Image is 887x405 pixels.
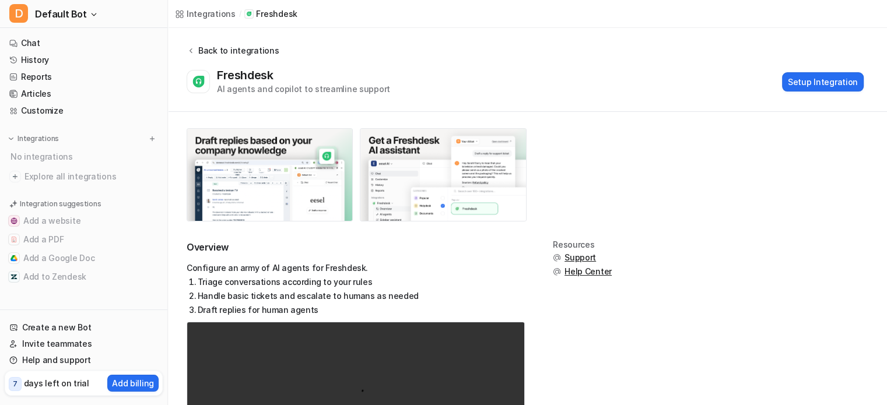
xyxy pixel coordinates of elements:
[187,8,236,20] div: Integrations
[10,236,17,243] img: Add a PDF
[5,168,163,185] a: Explore all integrations
[5,352,163,368] a: Help and support
[187,261,525,317] div: Configure an army of AI agents for Freshdesk.
[17,134,59,143] p: Integrations
[7,147,163,166] div: No integrations
[5,230,163,249] button: Add a PDFAdd a PDF
[5,267,163,286] button: Add to ZendeskAdd to Zendesk
[782,72,864,91] button: Setup Integration
[553,240,612,249] div: Resources
[20,199,101,209] p: Integration suggestions
[553,252,612,263] button: Support
[7,135,15,143] img: expand menu
[244,8,297,20] a: Freshdesk
[5,336,163,352] a: Invite teammates
[10,217,17,224] img: Add a website
[13,379,17,389] p: 7
[10,255,17,262] img: Add a Google Doc
[107,375,159,392] button: Add billing
[565,266,612,277] span: Help Center
[217,83,390,95] div: AI agents and copilot to streamline support
[5,103,163,119] a: Customize
[5,35,163,51] a: Chat
[9,4,28,23] span: D
[189,303,525,317] li: Draft replies for human agents
[112,377,154,389] p: Add billing
[24,377,89,389] p: days left on trial
[175,8,236,20] a: Integrations
[553,266,612,277] button: Help Center
[189,275,525,289] li: Triage conversations according to your rules
[187,240,525,254] h2: Overview
[10,273,17,280] img: Add to Zendesk
[5,86,163,102] a: Articles
[148,135,156,143] img: menu_add.svg
[195,44,279,57] div: Back to integrations
[5,69,163,85] a: Reports
[187,44,279,68] button: Back to integrations
[565,252,596,263] span: Support
[239,9,241,19] span: /
[9,171,21,182] img: explore all integrations
[256,8,297,20] p: Freshdesk
[35,6,87,22] span: Default Bot
[217,68,278,82] div: Freshdesk
[5,319,163,336] a: Create a new Bot
[5,249,163,267] button: Add a Google DocAdd a Google Doc
[5,212,163,230] button: Add a websiteAdd a website
[5,52,163,68] a: History
[189,289,525,303] li: Handle basic tickets and escalate to humans as needed
[5,133,62,145] button: Integrations
[553,267,561,276] img: support.svg
[24,167,158,186] span: Explore all integrations
[553,253,561,262] img: support.svg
